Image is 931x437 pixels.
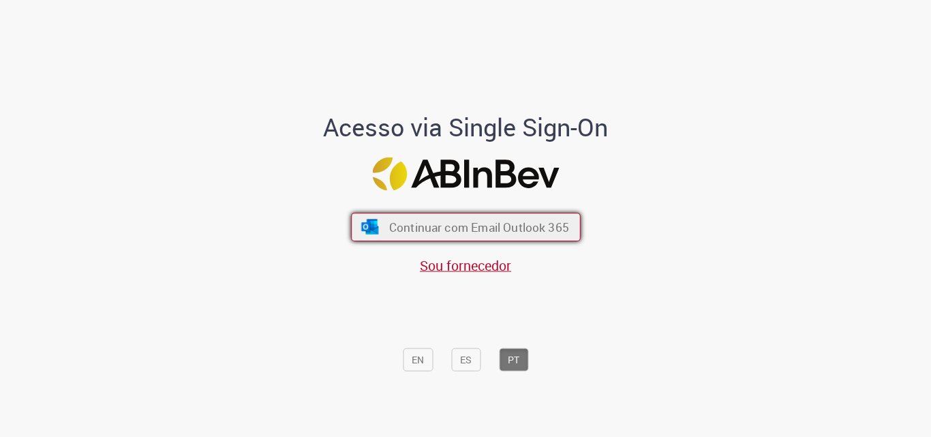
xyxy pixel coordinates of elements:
button: EN [403,348,433,371]
button: PT [499,348,528,371]
a: Sou fornecedor [420,256,511,274]
img: Logo ABInBev [372,157,559,190]
h1: Acesso via Single Sign-On [277,114,655,141]
img: ícone Azure/Microsoft 360 [360,220,380,235]
button: ES [451,348,480,371]
button: ícone Azure/Microsoft 360 Continuar com Email Outlook 365 [351,213,581,242]
span: Continuar com Email Outlook 365 [388,220,568,235]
